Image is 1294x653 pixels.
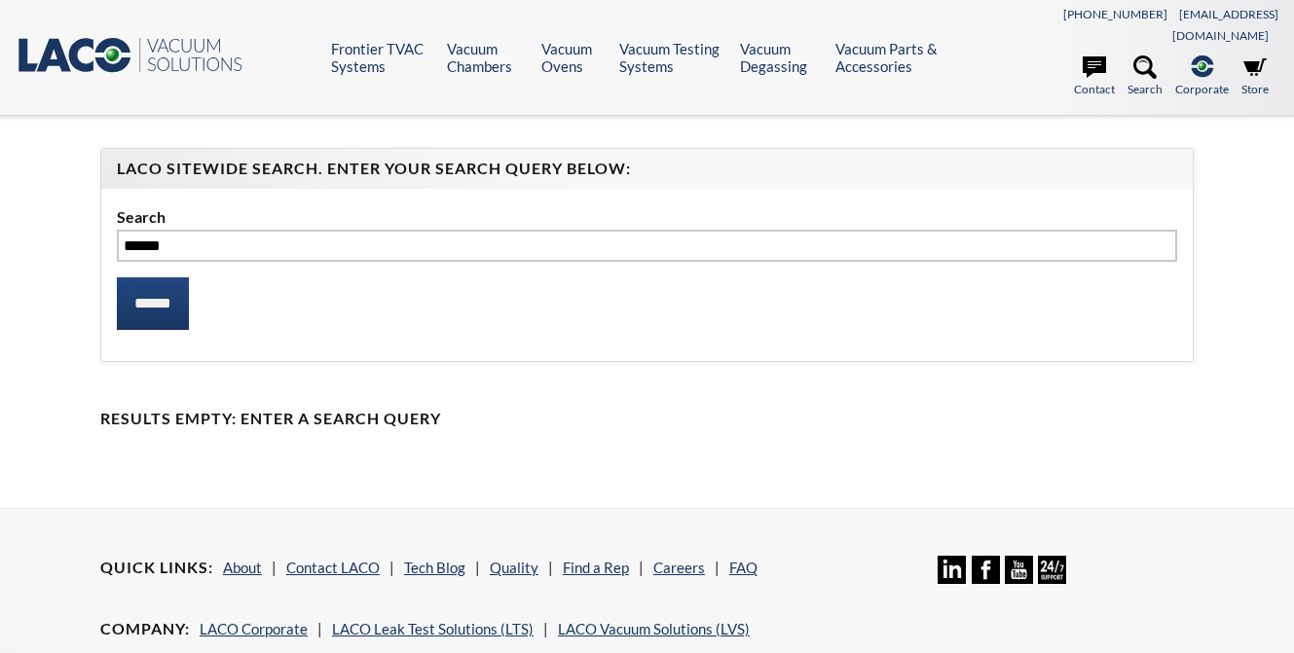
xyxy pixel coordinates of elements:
[729,559,758,576] a: FAQ
[1128,55,1163,98] a: Search
[200,620,308,637] a: LACO Corporate
[223,559,262,576] a: About
[835,40,958,75] a: Vacuum Parts & Accessories
[404,559,465,576] a: Tech Blog
[1175,80,1229,98] span: Corporate
[653,559,705,576] a: Careers
[117,159,1177,179] h4: LACO Sitewide Search. Enter your Search Query Below:
[558,620,750,637] a: LACO Vacuum Solutions (LVS)
[563,559,629,576] a: Find a Rep
[740,40,821,75] a: Vacuum Degassing
[332,620,534,637] a: LACO Leak Test Solutions (LTS)
[1241,55,1269,98] a: Store
[1074,55,1115,98] a: Contact
[286,559,380,576] a: Contact LACO
[331,40,431,75] a: Frontier TVAC Systems
[541,40,606,75] a: Vacuum Ovens
[1038,569,1066,587] a: 24/7 Support
[100,409,1194,429] h4: Results Empty: Enter a Search Query
[619,40,725,75] a: Vacuum Testing Systems
[117,204,1177,230] label: Search
[1172,7,1278,43] a: [EMAIL_ADDRESS][DOMAIN_NAME]
[1063,7,1167,21] a: [PHONE_NUMBER]
[490,559,538,576] a: Quality
[100,619,190,639] h4: Company
[100,558,213,578] h4: Quick Links
[447,40,527,75] a: Vacuum Chambers
[1038,556,1066,584] img: 24/7 Support Icon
